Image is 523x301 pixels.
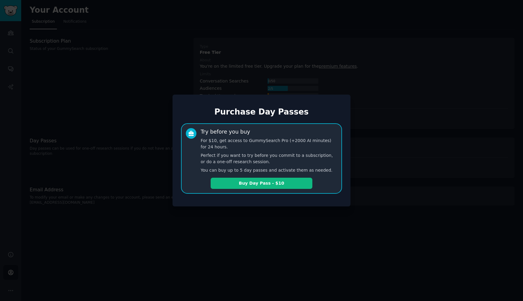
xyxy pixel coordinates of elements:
[201,152,337,165] p: Perfect if you want to try before you commit to a subscription, or do a one-off research session.
[181,107,342,117] h1: Purchase Day Passes
[201,138,337,150] p: For $10, get access to GummySearch Pro (+2000 AI minutes) for 24 hours.
[201,128,250,136] div: Try before you buy
[201,167,337,173] p: You can buy up to 5 day passes and activate them as needed.
[211,178,312,189] button: Buy Day Pass - $10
